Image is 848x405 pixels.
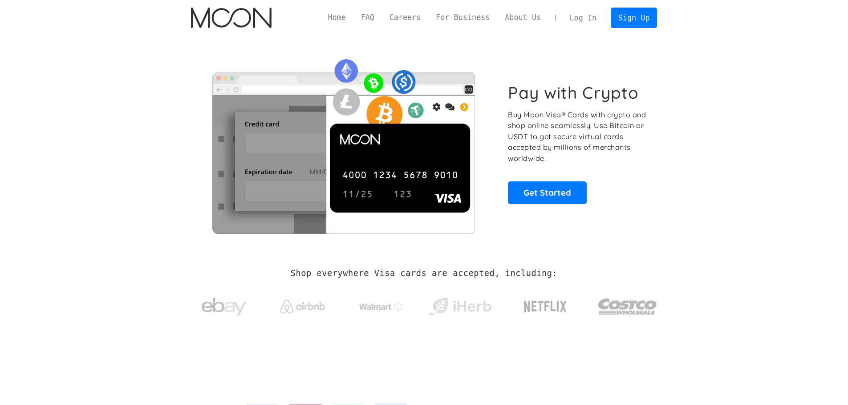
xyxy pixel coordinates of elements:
a: Log In [562,8,604,28]
a: Airbnb [269,291,336,318]
a: Costco [598,281,657,328]
a: For Business [428,12,497,23]
a: iHerb [427,286,493,323]
img: ebay [202,293,246,321]
a: Home [321,12,353,23]
img: Airbnb [280,300,325,313]
h2: Shop everywhere Visa cards are accepted, including: [291,269,557,278]
a: Careers [382,12,428,23]
a: Get Started [508,181,587,204]
a: FAQ [353,12,382,23]
img: Netflix [523,296,568,318]
h1: Pay with Crypto [508,83,639,103]
p: Buy Moon Visa® Cards with crypto and shop online seamlessly! Use Bitcoin or USDT to get secure vi... [508,109,647,164]
img: Costco [598,290,657,323]
a: ebay [191,284,257,325]
img: iHerb [427,295,493,318]
a: Walmart [348,293,414,317]
a: home [191,8,272,28]
img: Walmart [359,301,404,312]
img: Moon Logo [191,8,272,28]
a: Netflix [506,287,585,322]
a: Sign Up [611,8,657,28]
a: About Us [497,12,548,23]
img: Moon Cards let you spend your crypto anywhere Visa is accepted. [191,53,496,233]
